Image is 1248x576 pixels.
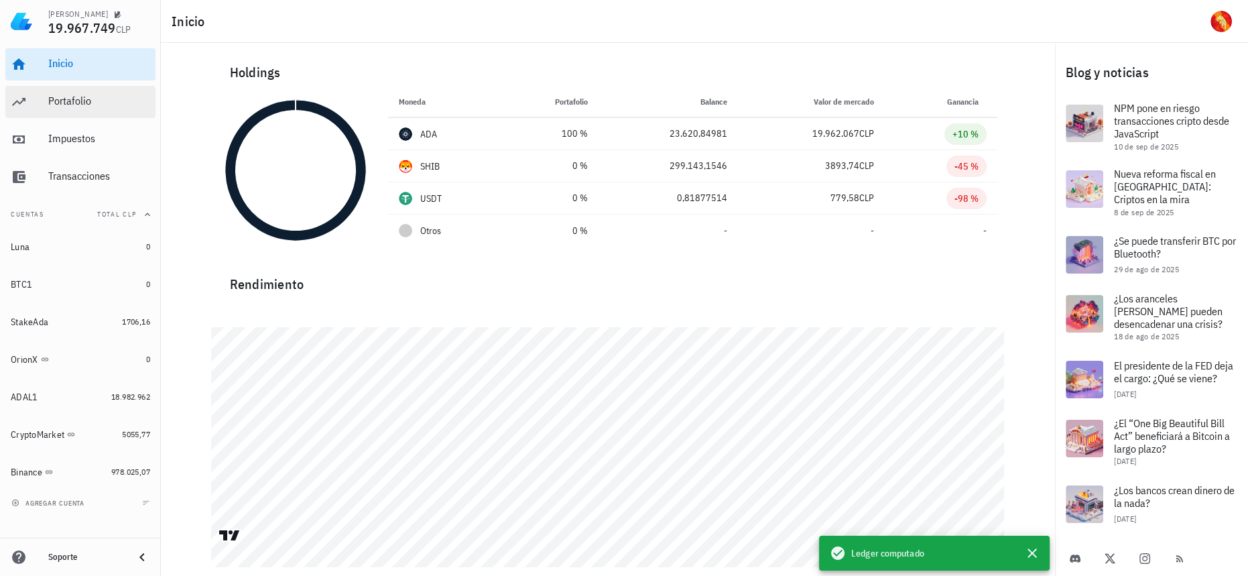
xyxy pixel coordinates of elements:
a: ¿Se puede transferir BTC por Bluetooth? 29 de ago de 2025 [1055,225,1248,284]
span: CLP [859,160,874,172]
span: [DATE] [1114,456,1136,466]
div: Blog y noticias [1055,51,1248,94]
h1: Inicio [172,11,210,32]
span: 19.967.749 [48,19,116,37]
span: 29 de ago de 2025 [1114,264,1179,274]
div: Rendimiento [219,263,997,295]
div: [PERSON_NAME] [48,9,108,19]
span: 1706,16 [122,316,150,327]
a: CryptoMarket 5055,77 [5,418,155,451]
span: CLP [859,127,874,139]
a: Portafolio [5,86,155,118]
a: ADAL1 18.982.962 [5,381,155,413]
span: 10 de sep de 2025 [1114,141,1178,152]
span: 18 de ago de 2025 [1114,331,1179,341]
span: El presidente de la FED deja el cargo: ¿Qué se viene? [1114,359,1233,385]
a: Binance 978.025,07 [5,456,155,488]
div: 0 % [513,224,588,238]
th: Valor de mercado [738,86,885,118]
a: ¿El “One Big Beautiful Bill Act” beneficiará a Bitcoin a largo plazo? [DATE] [1055,409,1248,475]
span: NPM pone en riesgo transacciones cripto desde JavaScript [1114,101,1229,140]
span: - [871,225,874,237]
a: StakeAda 1706,16 [5,306,155,338]
a: Luna 0 [5,231,155,263]
div: Inicio [48,57,150,70]
span: ¿Se puede transferir BTC por Bluetooth? [1114,234,1236,260]
div: 100 % [513,127,588,141]
div: avatar [1210,11,1232,32]
span: [DATE] [1114,514,1136,524]
div: Portafolio [48,95,150,107]
div: Binance [11,467,42,478]
div: StakeAda [11,316,48,328]
span: Ganancia [947,97,987,107]
a: ¿Los aranceles [PERSON_NAME] pueden desencadenar una crisis? 18 de ago de 2025 [1055,284,1248,350]
span: 0 [146,279,150,289]
span: ¿Los aranceles [PERSON_NAME] pueden desencadenar una crisis? [1114,292,1223,331]
div: USDT-icon [399,192,412,205]
a: Charting by TradingView [218,529,241,542]
span: agregar cuenta [14,499,84,508]
div: 23.620,84981 [609,127,727,141]
span: ¿El “One Big Beautiful Bill Act” beneficiará a Bitcoin a largo plazo? [1114,416,1230,455]
div: Holdings [219,51,997,94]
div: 0 % [513,191,588,205]
div: SHIB-icon [399,160,412,173]
th: Balance [599,86,738,118]
button: CuentasTotal CLP [5,198,155,231]
div: ADA [420,127,438,141]
div: Impuestos [48,132,150,145]
div: 299.143,1546 [609,159,727,173]
div: Transacciones [48,170,150,182]
a: BTC1 0 [5,268,155,300]
span: Nueva reforma fiscal en [GEOGRAPHIC_DATA]: Criptos en la mira [1114,167,1216,206]
div: Luna [11,241,29,253]
div: CryptoMarket [11,429,64,441]
span: 8 de sep de 2025 [1114,207,1174,217]
span: Ledger computado [851,546,924,561]
span: 5055,77 [122,429,150,439]
div: 0 % [513,159,588,173]
a: Inicio [5,48,155,80]
span: 3893,74 [825,160,859,172]
a: Impuestos [5,123,155,156]
span: CLP [859,192,874,204]
div: 0,81877514 [609,191,727,205]
a: Nueva reforma fiscal en [GEOGRAPHIC_DATA]: Criptos en la mira 8 de sep de 2025 [1055,160,1248,225]
div: USDT [420,192,442,205]
span: - [983,225,987,237]
div: ADAL1 [11,392,38,403]
span: 0 [146,354,150,364]
div: -45 % [954,160,979,173]
a: El presidente de la FED deja el cargo: ¿Qué se viene? [DATE] [1055,350,1248,409]
th: Moneda [388,86,503,118]
div: +10 % [952,127,979,141]
span: 978.025,07 [111,467,150,477]
div: -98 % [954,192,979,205]
th: Portafolio [503,86,599,118]
span: - [724,225,727,237]
div: ADA-icon [399,127,412,141]
a: NPM pone en riesgo transacciones cripto desde JavaScript 10 de sep de 2025 [1055,94,1248,160]
div: BTC1 [11,279,32,290]
span: Otros [420,224,441,238]
div: OrionX [11,354,38,365]
a: Transacciones [5,161,155,193]
span: CLP [116,23,131,36]
a: ¿Los bancos crean dinero de la nada? [DATE] [1055,475,1248,534]
span: Total CLP [97,210,137,219]
span: 779,58 [830,192,859,204]
div: Soporte [48,552,123,563]
span: 0 [146,241,150,251]
span: 18.982.962 [111,392,150,402]
span: ¿Los bancos crean dinero de la nada? [1114,483,1235,510]
button: agregar cuenta [8,496,90,510]
img: LedgiFi [11,11,32,32]
a: OrionX 0 [5,343,155,376]
div: SHIB [420,160,440,173]
span: 19.962.067 [812,127,859,139]
span: [DATE] [1114,389,1136,399]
